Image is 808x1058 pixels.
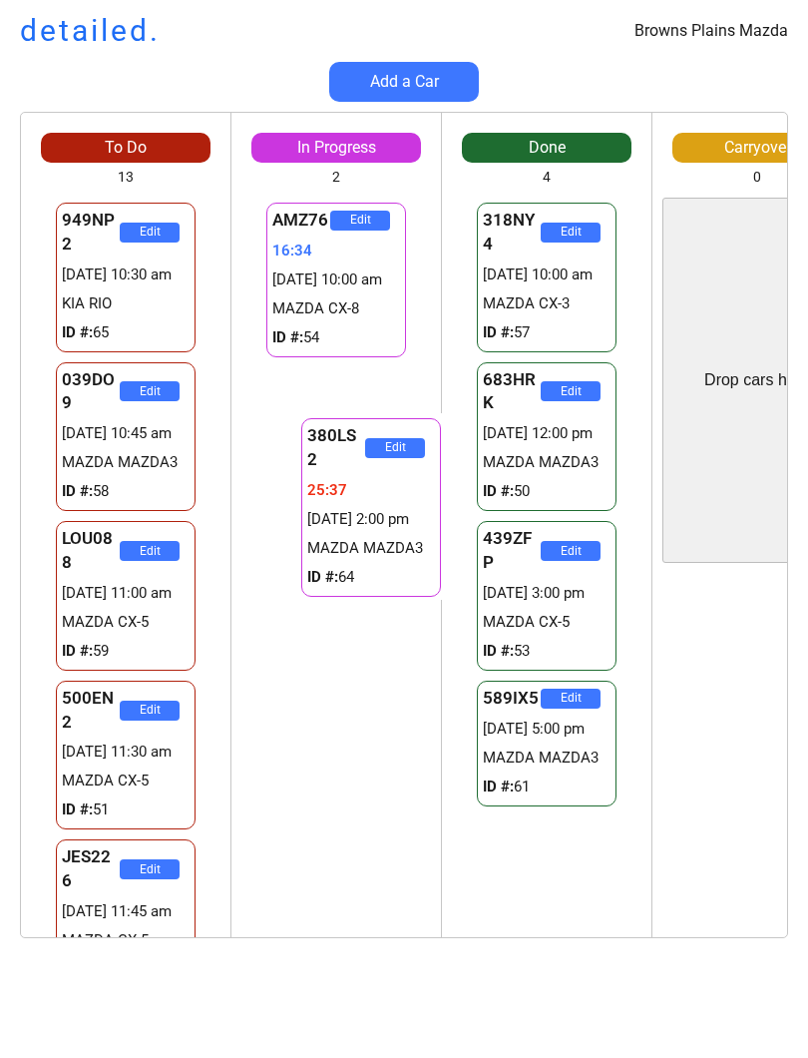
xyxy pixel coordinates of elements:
div: AMZ76 [272,209,330,233]
button: Edit [541,381,601,401]
div: 65 [62,322,190,343]
strong: ID #: [62,642,93,660]
div: MAZDA CX-8 [272,298,400,319]
div: 13 [118,168,134,188]
strong: ID #: [483,482,514,500]
button: Edit [330,211,390,231]
button: Edit [120,381,180,401]
strong: ID #: [483,778,514,795]
div: [DATE] 11:00 am [62,583,190,604]
div: [DATE] 3:00 pm [483,583,610,604]
div: 64 [307,567,435,588]
div: [DATE] 10:30 am [62,264,190,285]
div: 61 [483,777,610,797]
div: 683HRK [483,368,541,416]
strong: ID #: [483,323,514,341]
div: [DATE] 10:00 am [272,269,400,290]
div: [DATE] 11:30 am [62,742,190,763]
div: MAZDA CX-3 [483,293,610,314]
div: 949NP2 [62,209,120,257]
div: [DATE] 11:45 am [62,901,190,922]
div: 318NY4 [483,209,541,257]
div: 039DO9 [62,368,120,416]
button: Edit [120,859,180,879]
div: [DATE] 2:00 pm [307,509,435,530]
div: Done [462,137,631,159]
div: 50 [483,481,610,502]
div: 589IX5 [483,687,541,711]
div: 53 [483,641,610,662]
div: MAZDA MAZDA3 [483,748,610,769]
div: [DATE] 10:45 am [62,423,190,444]
div: [DATE] 12:00 pm [483,423,610,444]
div: 16:34 [272,241,400,262]
div: 2 [332,168,340,188]
button: Edit [541,541,601,561]
div: 4 [543,168,551,188]
button: Edit [120,223,180,243]
h1: detailed. [20,10,161,52]
strong: ID #: [62,482,93,500]
button: Edit [120,701,180,721]
button: Edit [365,438,425,458]
div: MAZDA MAZDA3 [62,452,190,473]
div: MAZDA MAZDA3 [307,538,435,559]
div: [DATE] 5:00 pm [483,719,610,740]
strong: ID #: [62,323,93,341]
div: To Do [41,137,210,159]
div: 54 [272,327,400,348]
div: 500EN2 [62,687,120,735]
div: 57 [483,322,610,343]
strong: ID #: [483,642,514,660]
button: Add a Car [329,62,479,102]
div: LOU088 [62,527,120,575]
div: MAZDA CX-5 [483,612,610,633]
div: MAZDA CX-5 [62,930,190,951]
div: JES226 [62,845,120,893]
div: 25:37 [307,480,435,501]
div: MAZDA CX-5 [62,612,190,633]
button: Edit [120,541,180,561]
div: 0 [753,168,761,188]
div: KIA RIO [62,293,190,314]
div: MAZDA CX-5 [62,771,190,792]
div: Browns Plains Mazda [634,20,788,42]
div: 58 [62,481,190,502]
strong: ID #: [62,800,93,818]
div: 51 [62,799,190,820]
div: MAZDA MAZDA3 [483,452,610,473]
div: [DATE] 10:00 am [483,264,610,285]
div: 380LS2 [307,424,365,472]
button: Edit [541,689,601,709]
div: 59 [62,641,190,662]
div: In Progress [251,137,421,159]
button: Edit [541,223,601,243]
div: 439ZFP [483,527,541,575]
strong: ID #: [272,328,303,346]
strong: ID #: [307,568,338,586]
